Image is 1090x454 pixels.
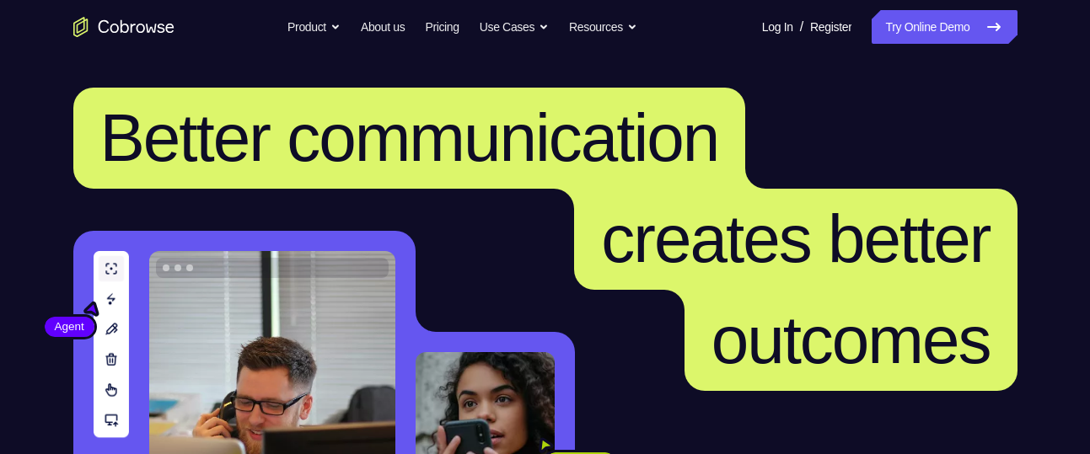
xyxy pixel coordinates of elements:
[810,10,851,44] a: Register
[872,10,1017,44] a: Try Online Demo
[569,10,637,44] button: Resources
[73,17,175,37] a: Go to the home page
[425,10,459,44] a: Pricing
[361,10,405,44] a: About us
[711,302,991,377] span: outcomes
[762,10,793,44] a: Log In
[100,100,719,175] span: Better communication
[480,10,549,44] button: Use Cases
[287,10,341,44] button: Product
[601,201,990,276] span: creates better
[800,17,803,37] span: /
